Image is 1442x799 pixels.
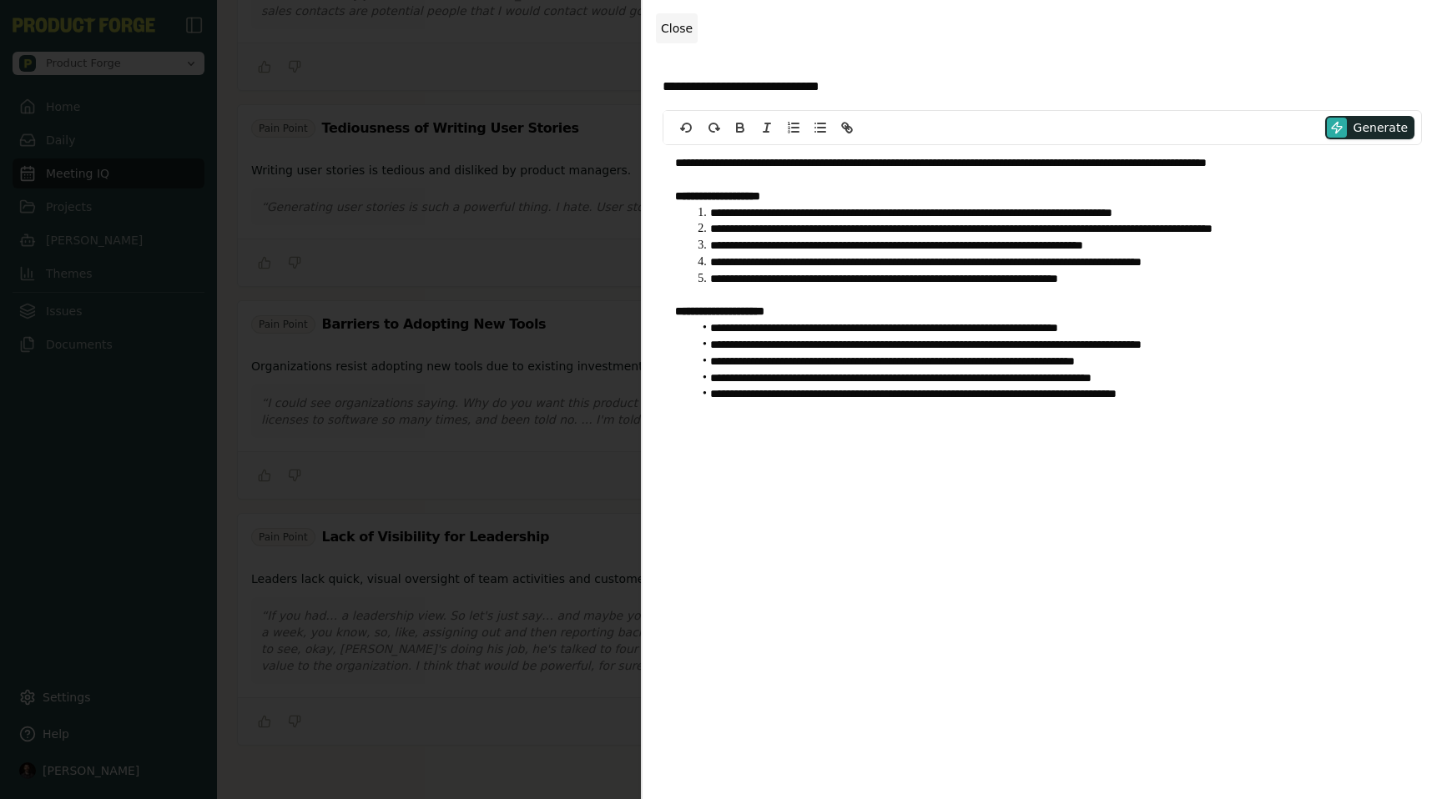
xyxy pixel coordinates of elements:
button: Ordered [782,118,805,138]
button: Bold [729,118,752,138]
button: Link [835,118,859,138]
button: Italic [755,118,779,138]
span: Generate [1354,119,1408,136]
button: Close [656,13,698,43]
button: undo [675,118,698,138]
button: redo [702,118,725,138]
span: Close [661,22,693,35]
button: Bullet [809,118,832,138]
button: Generate [1325,116,1414,139]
